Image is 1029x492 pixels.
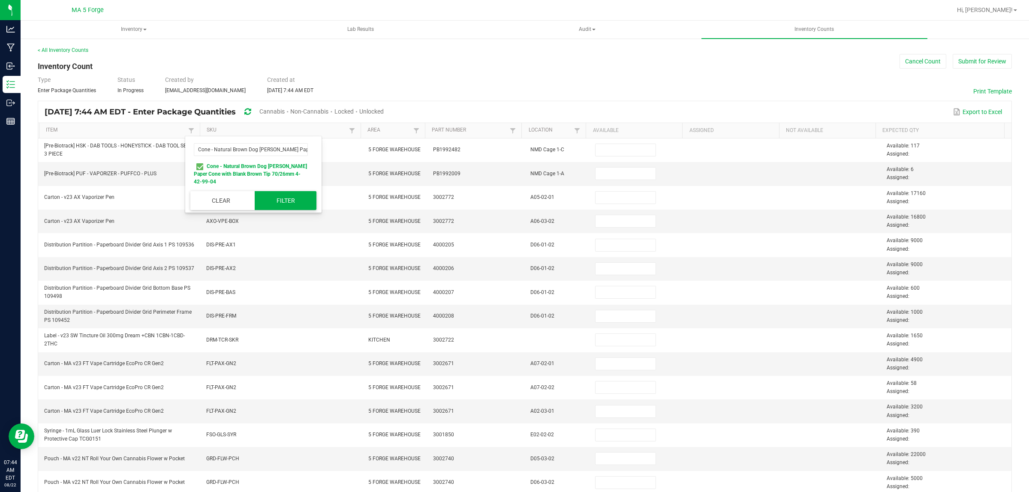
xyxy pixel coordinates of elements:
[887,214,926,228] span: Available: 16800 Assigned:
[44,265,194,271] span: Distribution Partition - Paperboard Divider Grid Axis 2 PS 109537
[207,127,347,134] a: SKUSortable
[38,47,88,53] a: < All Inventory Counts
[368,242,421,248] span: 5 FORGE WAREHOUSE
[433,408,454,414] span: 3002671
[887,309,923,323] span: Available: 1000 Assigned:
[9,423,34,449] iframe: Resource center
[433,218,454,224] span: 3002772
[206,218,239,224] span: AXO-VPE-BOX
[44,171,156,177] span: [Pre-Biotrack] PUF - VAPORIZER - PUFFCO - PLUS
[21,21,246,38] span: Inventory
[336,26,385,33] span: Lab Results
[44,218,114,224] span: Carton - v23 AX Vaporizer Pen
[887,475,923,489] span: Available: 5000 Assigned:
[6,43,15,52] inline-svg: Manufacturing
[44,242,194,248] span: Distribution Partition - Paperboard Divider Grid Axis 1 PS 109536
[117,87,144,93] span: In Progress
[433,171,460,177] span: PB1992009
[530,218,554,224] span: A06-03-02
[6,62,15,70] inline-svg: Inbound
[433,289,454,295] span: 4000207
[900,54,946,69] button: Cancel Count
[206,456,239,462] span: GRD-FLW-PCH
[165,87,246,93] span: [EMAIL_ADDRESS][DOMAIN_NAME]
[368,432,421,438] span: 5 FORGE WAREHOUSE
[368,360,421,366] span: 5 FORGE WAREHOUSE
[206,265,236,271] span: DIS-PRE-AX2
[259,108,285,115] span: Cannabis
[45,104,390,120] div: [DATE] 7:44 AM EDT - Enter Package Quantities
[368,289,421,295] span: 5 FORGE WAREHOUSE
[72,6,104,14] span: MA 5 Forge
[433,265,454,271] span: 4000206
[21,21,247,39] a: Inventory
[508,125,518,136] a: Filter
[44,285,190,299] span: Distribution Partition - Paperboard Divider Grid Bottom Base PS 109498
[38,76,51,83] span: Type
[433,147,460,153] span: PB1992482
[206,289,235,295] span: DIS-PRE-BAS
[530,360,554,366] span: A07-02-01
[887,261,923,276] span: Available: 9000 Assigned:
[701,21,927,39] a: Inventory Counts
[887,166,914,180] span: Available: 6 Assigned:
[44,143,192,157] span: [Pre-Biotrack] HSK - DAB TOOLS - HONEYSTICK - DAB TOOL SET - 3 PIECE
[38,62,93,71] span: Inventory Count
[433,456,454,462] span: 3002740
[783,26,845,33] span: Inventory Counts
[255,191,316,210] button: Filter
[44,428,172,442] span: Syringe - 1mL Glass Luer Lock Stainless Steel Plunger w Protective Cap TCG0151
[433,432,454,438] span: 3001850
[530,265,554,271] span: D06-01-02
[433,242,454,248] span: 4000205
[973,87,1012,96] button: Print Template
[38,87,96,93] span: Enter Package Quantities
[887,190,926,204] span: Available: 17160 Assigned:
[529,127,572,134] a: LocationSortable
[267,76,295,83] span: Created at
[530,432,554,438] span: E02-02-02
[530,194,554,200] span: A05-02-01
[530,171,564,177] span: NMD Cage 1-A
[368,337,390,343] span: KITCHEN
[411,125,421,136] a: Filter
[530,147,564,153] span: NMD Cage 1-C
[4,459,17,482] p: 07:44 AM EDT
[44,456,185,462] span: Pouch - MA v22 NT Roll Your Own Cannabis Flower w Pocket
[433,313,454,319] span: 4000208
[206,479,239,485] span: GRD-FLW-PCH
[368,408,421,414] span: 5 FORGE WAREHOUSE
[530,408,554,414] span: A02-03-01
[530,313,554,319] span: D06-01-02
[206,360,236,366] span: FLT-PAX-GN2
[206,337,238,343] span: DRM-TCR-SKR
[887,143,920,157] span: Available: 117 Assigned:
[887,333,923,347] span: Available: 1650 Assigned:
[368,479,421,485] span: 5 FORGE WAREHOUSE
[165,76,194,83] span: Created by
[44,194,114,200] span: Carton - v23 AX Vaporizer Pen
[368,218,421,224] span: 5 FORGE WAREHOUSE
[46,127,186,134] a: ItemSortable
[887,285,920,299] span: Available: 600 Assigned:
[368,265,421,271] span: 5 FORGE WAREHOUSE
[206,432,236,438] span: FSO-GLS-SYR
[433,194,454,200] span: 3002772
[44,309,192,323] span: Distribution Partition - Paperboard Divider Grid Perimeter Frame PS 109452
[887,404,923,418] span: Available: 3200 Assigned:
[44,479,185,485] span: Pouch - MA v22 NT Roll Your Own Cannabis Flower w Pocket
[247,21,473,39] a: Lab Results
[433,384,454,390] span: 3002671
[347,125,357,136] a: Filter
[586,123,682,138] th: Available
[530,289,554,295] span: D06-01-02
[368,194,421,200] span: 5 FORGE WAREHOUSE
[957,6,1013,13] span: Hi, [PERSON_NAME]!
[530,384,554,390] span: A07-02-02
[474,21,700,39] a: Audit
[6,99,15,107] inline-svg: Outbound
[4,482,17,488] p: 08/22
[334,108,354,115] span: Locked
[433,479,454,485] span: 3002740
[682,123,779,138] th: Assigned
